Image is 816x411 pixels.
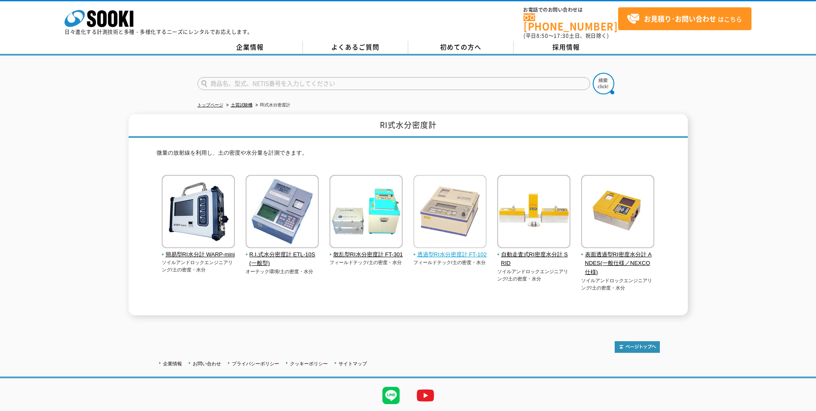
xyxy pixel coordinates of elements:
p: ソイルアンドロックエンジニアリング/土の密度・水分 [162,259,235,273]
li: RI式水分密度計 [254,101,290,110]
a: トップページ [197,103,223,107]
span: 初めての方へ [440,42,481,52]
span: 自動走査式RI密度水分計 SRID [497,250,571,268]
h1: RI式水分密度計 [129,114,688,138]
p: フィールドテック/土の密度・水分 [413,259,487,266]
img: btn_search.png [593,73,614,94]
a: 表面透過型RI密度水分計 ANDES(一般仕様／NEXCO仕様) [581,242,655,277]
a: 自動走査式RI密度水分計 SRID [497,242,571,268]
a: お見積り･お問い合わせはこちら [618,7,751,30]
a: 簡易型RI水分計 WARP-mini [162,242,235,259]
a: 透過型RI水分密度計 FT-102 [413,242,487,259]
a: サイトマップ [339,361,367,366]
span: (平日 ～ 土日、祝日除く) [523,32,609,40]
p: 微量の放射線を利用し、土の密度や水分量を計測できます。 [157,149,660,162]
span: 17:30 [554,32,569,40]
p: ソイルアンドロックエンジニアリング/土の密度・水分 [497,268,571,282]
a: クッキーポリシー [290,361,328,366]
img: 自動走査式RI密度水分計 SRID [497,175,570,250]
a: R.I.式水分密度計 ETL-10S(一般型) [246,242,319,268]
p: オーテック環境/土の密度・水分 [246,268,319,275]
span: 表面透過型RI密度水分計 ANDES(一般仕様／NEXCO仕様) [581,250,655,277]
img: トップページへ [615,341,660,353]
a: 企業情報 [163,361,182,366]
input: 商品名、型式、NETIS番号を入力してください [197,77,590,90]
img: 簡易型RI水分計 WARP-mini [162,175,235,250]
span: お電話でのお問い合わせは [523,7,618,12]
img: 透過型RI水分密度計 FT-102 [413,175,487,250]
p: フィールドテック/土の密度・水分 [329,259,403,266]
img: 散乱型RI水分密度計 FT-301 [329,175,403,250]
a: お問い合わせ [193,361,221,366]
img: R.I.式水分密度計 ETL-10S(一般型) [246,175,319,250]
a: 土質試験機 [231,103,252,107]
img: 表面透過型RI密度水分計 ANDES(一般仕様／NEXCO仕様) [581,175,654,250]
a: 採用情報 [514,41,619,54]
a: 散乱型RI水分密度計 FT-301 [329,242,403,259]
a: [PHONE_NUMBER] [523,13,618,31]
p: ソイルアンドロックエンジニアリング/土の密度・水分 [581,277,655,291]
a: 初めての方へ [408,41,514,54]
a: プライバシーポリシー [232,361,279,366]
strong: お見積り･お問い合わせ [644,13,716,24]
p: 日々進化する計測技術と多種・多様化するニーズにレンタルでお応えします。 [65,29,253,34]
span: 簡易型RI水分計 WARP-mini [162,250,235,259]
span: 8:50 [536,32,548,40]
a: よくあるご質問 [303,41,408,54]
span: はこちら [627,12,742,25]
span: R.I.式水分密度計 ETL-10S(一般型) [246,250,319,268]
span: 散乱型RI水分密度計 FT-301 [329,250,403,259]
a: 企業情報 [197,41,303,54]
span: 透過型RI水分密度計 FT-102 [413,250,487,259]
